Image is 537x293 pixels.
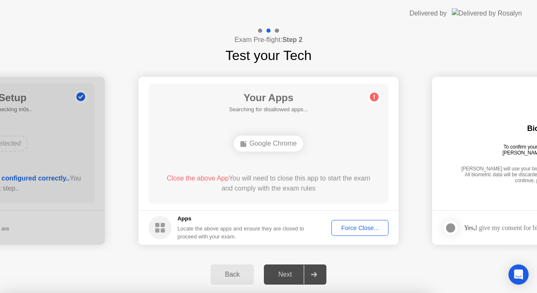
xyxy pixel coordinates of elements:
[234,136,304,152] div: Google Chrome
[235,35,302,45] h4: Exam Pre-flight:
[282,36,302,43] b: Step 2
[167,175,229,182] span: Close the above App
[161,173,377,194] div: You will need to close this app to start the exam and comply with the exam rules
[464,224,475,231] strong: Yes,
[508,264,529,285] div: Open Intercom Messenger
[334,225,386,231] div: Force Close...
[229,105,308,114] h5: Searching for disallowed apps...
[177,225,305,241] div: Locate the above apps and ensure they are closed to proceed with your exam.
[229,90,308,105] h1: Your Apps
[213,271,251,278] div: Back
[266,271,304,278] div: Next
[177,215,305,223] h5: Apps
[409,8,447,18] div: Delivered by
[225,45,312,65] h1: Test your Tech
[452,8,522,18] img: Delivered by Rosalyn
